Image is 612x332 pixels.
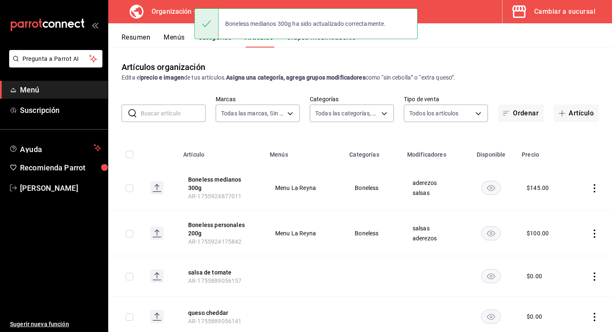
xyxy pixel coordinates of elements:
[590,184,599,192] button: actions
[141,74,184,81] strong: precio e imagen
[355,230,392,236] span: Boneless
[122,33,150,47] button: Resumen
[413,225,455,231] span: salsas
[413,235,455,241] span: aderezos
[590,272,599,281] button: actions
[275,230,334,236] span: Menu La Reyna
[221,109,284,117] span: Todas las marcas, Sin marca
[188,318,241,325] span: AR-1755889056141
[188,277,241,284] span: AR-1755889056157
[527,229,549,237] div: $ 100.00
[122,33,612,47] div: navigation tabs
[145,7,320,17] h3: Organización - [PERSON_NAME] ([GEOGRAPHIC_DATA])
[188,268,255,277] button: edit-product-location
[188,175,255,192] button: edit-product-location
[188,238,241,245] span: AR-1755924175842
[517,139,571,165] th: Precio
[534,6,595,17] div: Cambiar a sucursal
[413,180,455,186] span: aderezos
[20,105,101,116] span: Suscripción
[216,96,300,102] label: Marcas
[122,61,205,73] div: Artículos organización
[265,139,344,165] th: Menús
[527,312,542,321] div: $ 0.00
[527,272,542,280] div: $ 0.00
[141,105,206,122] input: Buscar artículo
[6,60,102,69] a: Pregunta a Parrot AI
[344,139,402,165] th: Categorías
[315,109,378,117] span: Todas las categorías, Sin categoría
[402,139,465,165] th: Modificadores
[481,226,501,240] button: availability-product
[20,162,101,173] span: Recomienda Parrot
[413,190,455,196] span: salsas
[481,181,501,195] button: availability-product
[92,22,98,28] button: open_drawer_menu
[404,96,488,102] label: Tipo de venta
[275,185,334,191] span: Menu La Reyna
[590,313,599,321] button: actions
[9,50,102,67] button: Pregunta a Parrot AI
[481,269,501,283] button: availability-product
[20,84,101,95] span: Menú
[122,73,599,82] div: Edita el de tus artículos. como “sin cebolla” o “extra queso”.
[188,309,255,317] button: edit-product-location
[481,310,501,324] button: availability-product
[355,185,392,191] span: Boneless
[310,96,394,102] label: Categorías
[465,139,517,165] th: Disponible
[178,139,265,165] th: Artículo
[22,55,90,63] span: Pregunta a Parrot AI
[590,230,599,238] button: actions
[219,15,393,33] div: Boneless medianos 300g ha sido actualizado correctamente.
[164,33,184,47] button: Menús
[20,182,101,194] span: [PERSON_NAME]
[188,193,241,200] span: AR-1755924877011
[409,109,459,117] span: Todos los artículos
[498,105,544,122] button: Ordenar
[226,74,365,81] strong: Asigna una categoría, agrega grupos modificadores
[10,320,101,329] span: Sugerir nueva función
[554,105,599,122] button: Artículo
[527,184,549,192] div: $ 145.00
[188,221,255,237] button: edit-product-location
[20,143,90,153] span: Ayuda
